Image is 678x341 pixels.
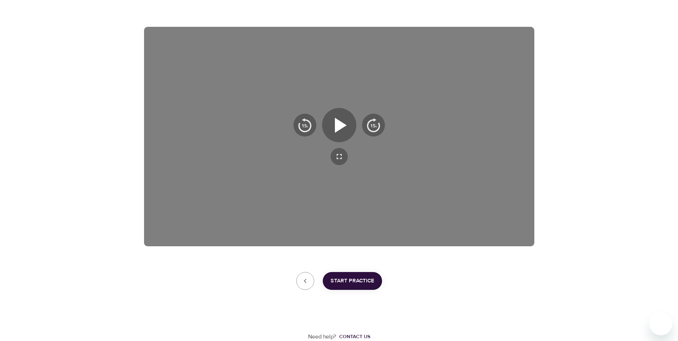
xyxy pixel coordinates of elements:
button: Start Practice [323,272,382,290]
p: Need help? [308,333,336,341]
img: 15s_prev.svg [298,118,312,132]
a: Contact us [336,333,370,340]
span: Start Practice [331,276,374,286]
img: 15s_next.svg [366,118,381,132]
div: Contact us [339,333,370,340]
iframe: Button to launch messaging window [649,312,672,335]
